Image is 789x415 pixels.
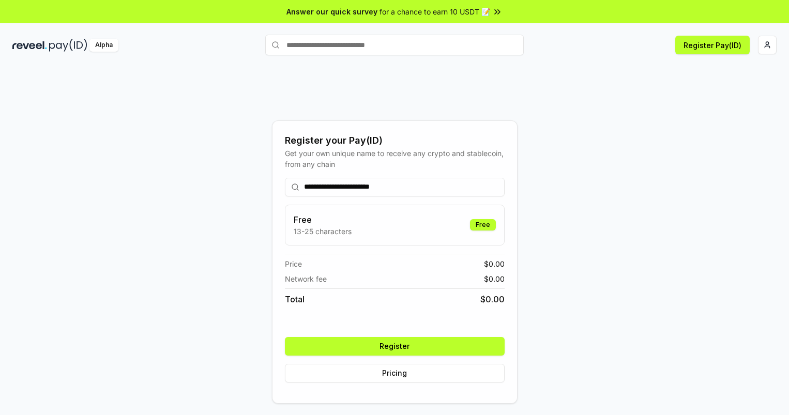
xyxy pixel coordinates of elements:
[285,258,302,269] span: Price
[294,226,352,237] p: 13-25 characters
[675,36,750,54] button: Register Pay(ID)
[294,213,352,226] h3: Free
[49,39,87,52] img: pay_id
[285,133,505,148] div: Register your Pay(ID)
[484,258,505,269] span: $ 0.00
[480,293,505,305] span: $ 0.00
[285,337,505,356] button: Register
[380,6,490,17] span: for a chance to earn 10 USDT 📝
[12,39,47,52] img: reveel_dark
[470,219,496,230] div: Free
[285,273,327,284] span: Network fee
[285,364,505,382] button: Pricing
[286,6,377,17] span: Answer our quick survey
[89,39,118,52] div: Alpha
[285,148,505,170] div: Get your own unique name to receive any crypto and stablecoin, from any chain
[285,293,305,305] span: Total
[484,273,505,284] span: $ 0.00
